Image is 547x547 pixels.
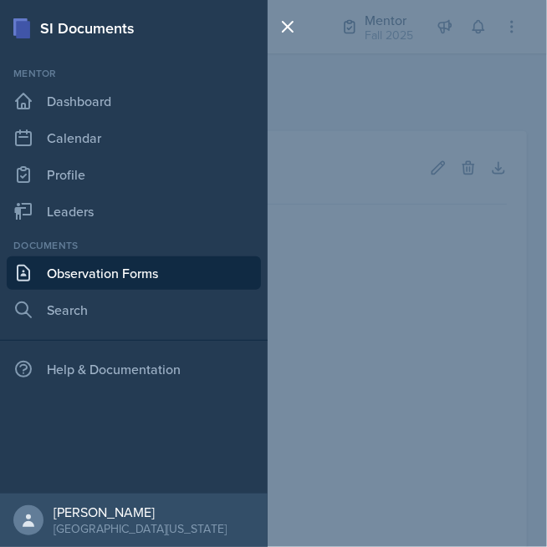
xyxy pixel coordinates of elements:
div: Help & Documentation [7,352,261,386]
div: Documents [7,238,261,253]
a: Leaders [7,195,261,228]
div: [GEOGRAPHIC_DATA][US_STATE] [54,520,227,537]
a: Calendar [7,121,261,154]
div: [PERSON_NAME] [54,504,227,520]
div: Mentor [7,66,261,81]
a: Dashboard [7,84,261,118]
a: Search [7,293,261,327]
a: Observation Forms [7,256,261,290]
a: Profile [7,158,261,191]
